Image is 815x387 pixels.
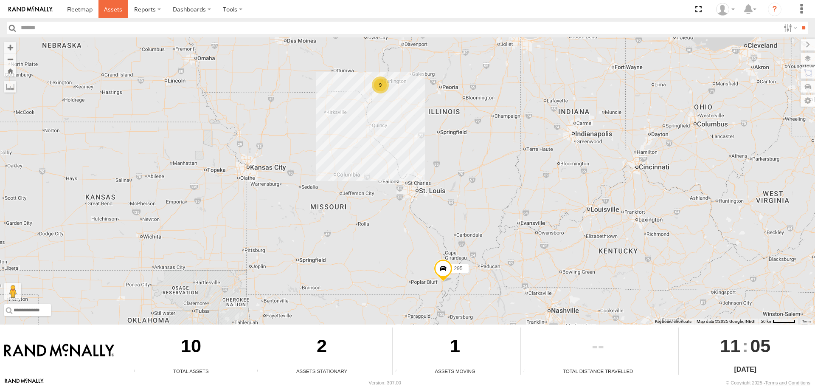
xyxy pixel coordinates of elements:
div: : [679,328,812,364]
div: 1 [393,328,517,367]
div: Version: 307.00 [369,380,401,385]
button: Keyboard shortcuts [655,319,691,325]
div: 10 [131,328,251,367]
label: Map Settings [801,95,815,107]
i: ? [768,3,781,16]
div: [DATE] [679,364,812,375]
a: Visit our Website [5,379,44,387]
div: Total Assets [131,367,251,375]
span: 05 [750,328,770,364]
span: 295 [454,266,463,271]
button: Zoom in [4,42,16,53]
div: Total number of assets current in transit. [393,368,405,375]
img: Rand McNally [4,344,114,358]
div: 2 [254,328,389,367]
div: Total number of assets current stationary. [254,368,267,375]
img: rand-logo.svg [8,6,53,12]
button: Map Scale: 50 km per 50 pixels [758,319,798,325]
div: Total number of Enabled Assets [131,368,144,375]
span: 11 [720,328,740,364]
button: Zoom Home [4,65,16,76]
button: Drag Pegman onto the map to open Street View [4,283,21,300]
label: Search Filter Options [780,22,798,34]
div: © Copyright 2025 - [726,380,810,385]
button: Zoom out [4,53,16,65]
span: Map data ©2025 Google, INEGI [697,319,756,324]
div: 9 [372,76,389,93]
div: Total distance travelled by all assets within specified date range and applied filters [521,368,534,375]
a: Terms (opens in new tab) [802,319,811,323]
div: Brian Wooldridge [713,3,738,16]
span: 50 km [761,319,773,324]
a: Terms and Conditions [765,380,810,385]
label: Measure [4,81,16,93]
div: Assets Moving [393,367,517,375]
div: Total Distance Travelled [521,367,675,375]
div: Assets Stationary [254,367,389,375]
